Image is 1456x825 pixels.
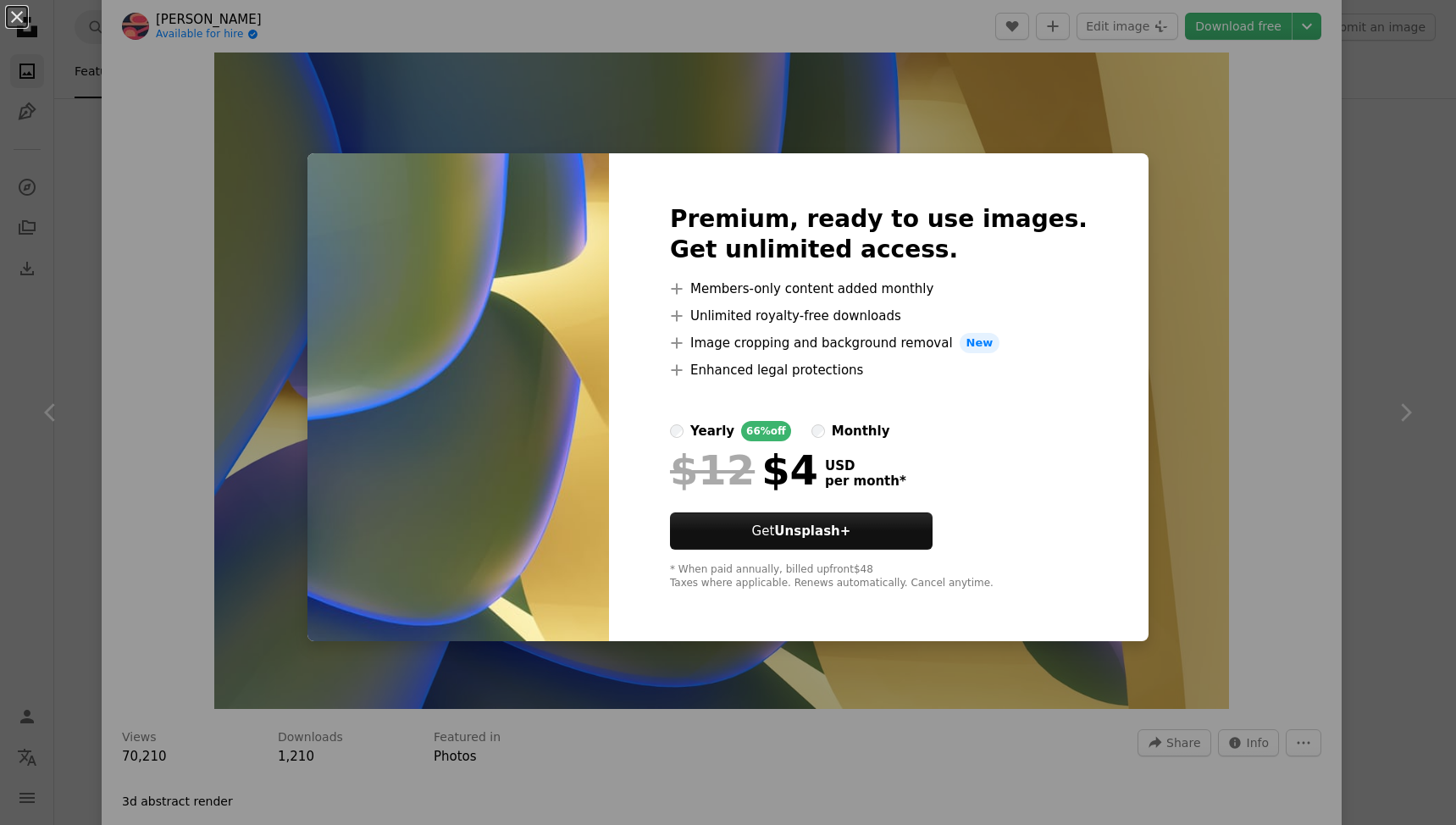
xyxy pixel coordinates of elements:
li: Enhanced legal protections [670,360,1088,380]
button: GetUnsplash+ [670,512,933,550]
input: monthly [811,424,825,438]
div: 66% off [741,421,791,441]
span: $12 [670,448,755,492]
li: Image cropping and background removal [670,333,1088,353]
span: USD [825,458,906,473]
strong: Unsplash+ [774,523,850,539]
div: $4 [670,448,818,492]
img: photo-1758637612244-08a79efb7cb7 [307,153,609,641]
li: Members-only content added monthly [670,279,1088,299]
div: * When paid annually, billed upfront $48 Taxes where applicable. Renews automatically. Cancel any... [670,563,1088,590]
span: New [960,333,1000,353]
h2: Premium, ready to use images. Get unlimited access. [670,204,1088,265]
div: monthly [832,421,890,441]
span: per month * [825,473,906,489]
li: Unlimited royalty-free downloads [670,306,1088,326]
div: yearly [690,421,734,441]
input: yearly66%off [670,424,684,438]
